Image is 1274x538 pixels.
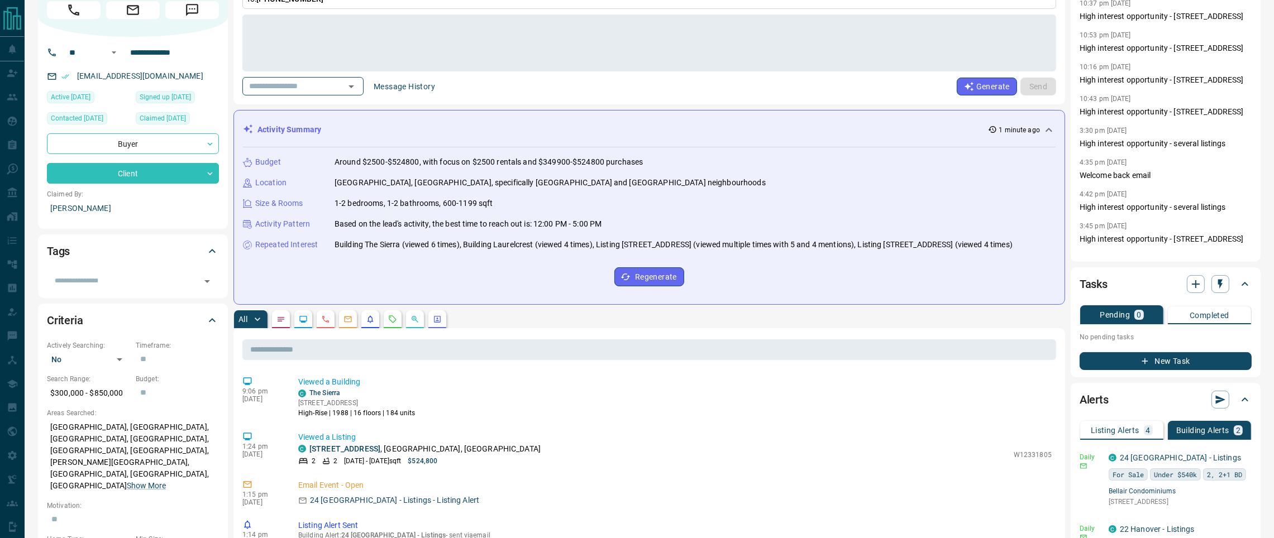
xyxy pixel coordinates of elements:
p: Around $2500-$524800, with focus on $2500 rentals and $349900-$524800 purchases [335,156,643,168]
p: 4 [1146,426,1151,434]
div: Client [47,163,219,184]
h2: Tags [47,242,70,260]
p: Search Range: [47,374,130,384]
p: 0 [1137,311,1141,319]
div: Tags [47,238,219,265]
p: 4:42 pm [DATE] [1080,190,1127,198]
span: Claimed [DATE] [140,113,186,124]
p: 1:24 pm [242,443,281,450]
p: Areas Searched: [47,408,219,418]
svg: Requests [388,315,397,324]
p: [DATE] [242,395,281,403]
p: [GEOGRAPHIC_DATA], [GEOGRAPHIC_DATA], specifically [GEOGRAPHIC_DATA] and [GEOGRAPHIC_DATA] neighb... [335,177,766,189]
button: Regenerate [614,267,684,286]
p: 24 [GEOGRAPHIC_DATA] - Listings - Listing Alert [310,494,479,506]
a: 24 [GEOGRAPHIC_DATA] - Listings [1120,453,1241,462]
button: Generate [957,78,1017,95]
span: Signed up [DATE] [140,92,191,103]
p: High interest opportunity - several listings [1080,138,1252,150]
div: condos.ca [298,445,306,453]
p: 10:43 pm [DATE] [1080,95,1131,103]
p: Budget: [136,374,219,384]
button: New Task [1080,352,1252,370]
span: Contacted [DATE] [51,113,103,124]
p: 3:30 pm [DATE] [1080,127,1127,134]
p: 3:45 pm [DATE] [1080,222,1127,230]
p: 1:15 pm [242,491,281,498]
svg: Notes [276,315,285,324]
p: Actively Searching: [47,340,130,350]
p: High-Rise | 1988 | 16 floors | 184 units [298,408,416,418]
p: No pending tasks [1080,329,1252,345]
a: The Sierra [309,389,340,397]
div: Alerts [1080,386,1252,413]
div: Sun Sep 08 2019 [136,112,219,128]
p: Listing Alert Sent [298,520,1052,531]
p: 1-2 bedrooms, 1-2 bathrooms, 600-1199 sqft [335,198,493,209]
p: Repeated Interest [255,239,318,251]
p: $300,000 - $850,000 [47,384,130,402]
div: Buyer [47,133,219,154]
p: Budget [255,156,281,168]
div: Tasks [1080,271,1252,297]
p: High interest opportunity - several listings [1080,201,1252,213]
div: Activity Summary1 minute ago [243,119,1056,140]
p: Size & Rooms [255,198,303,209]
p: Building Alerts [1176,426,1229,434]
span: Email [106,1,160,19]
p: [DATE] [242,498,281,506]
p: $524,800 [408,456,437,466]
p: 10:53 pm [DATE] [1080,31,1131,39]
svg: Opportunities [411,315,419,324]
span: Under $540k [1154,469,1197,480]
p: [GEOGRAPHIC_DATA], [GEOGRAPHIC_DATA], [GEOGRAPHIC_DATA], [GEOGRAPHIC_DATA], [GEOGRAPHIC_DATA], [G... [47,418,219,495]
p: [STREET_ADDRESS] [1109,497,1252,507]
button: Open [199,273,215,289]
div: No [47,350,130,368]
button: Message History [367,78,442,95]
p: High interest opportunity - [STREET_ADDRESS] [1080,42,1252,54]
p: Viewed a Building [298,376,1052,388]
p: All [238,315,247,323]
p: Location [255,177,287,189]
h2: Criteria [47,311,83,329]
a: 22 Hanover - Listings [1120,525,1195,534]
p: [PERSON_NAME] [47,199,219,218]
p: 3:36 pm [DATE] [1080,254,1127,262]
p: Claimed By: [47,189,219,199]
p: Email Event - Open [298,479,1052,491]
span: 2, 2+1 BD [1207,469,1242,480]
p: High interest opportunity - [STREET_ADDRESS] [1080,233,1252,245]
p: Viewed a Listing [298,431,1052,443]
svg: Lead Browsing Activity [299,315,308,324]
div: Sat Sep 07 2019 [136,91,219,107]
p: High interest opportunity - [STREET_ADDRESS] [1080,74,1252,86]
p: Daily [1080,452,1102,462]
p: 1 minute ago [999,125,1040,135]
button: Open [343,79,359,94]
p: Timeframe: [136,340,219,350]
div: condos.ca [1109,454,1116,462]
span: For Sale [1113,469,1144,480]
div: condos.ca [298,390,306,397]
p: Activity Summary [257,124,321,136]
svg: Listing Alerts [366,315,375,324]
p: [DATE] [242,450,281,458]
p: W12331805 [1014,450,1052,460]
svg: Agent Actions [433,315,442,324]
p: Based on the lead's activity, the best time to reach out is: 12:00 PM - 5:00 PM [335,218,602,230]
div: Fri May 23 2025 [47,112,130,128]
p: [DATE] - [DATE] sqft [344,456,401,466]
button: Open [107,46,121,59]
h2: Tasks [1080,275,1108,293]
svg: Emails [343,315,352,324]
svg: Calls [321,315,330,324]
svg: Email [1080,462,1087,470]
button: Show More [127,480,166,492]
a: Bellair Condominiums [1109,487,1252,495]
p: 10:16 pm [DATE] [1080,63,1131,71]
span: Call [47,1,101,19]
p: Pending [1100,311,1130,319]
p: Welcome back email [1080,170,1252,181]
p: 4:35 pm [DATE] [1080,158,1127,166]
